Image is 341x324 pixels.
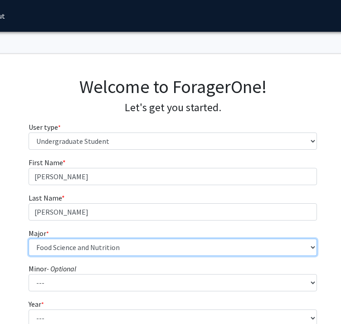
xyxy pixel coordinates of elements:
[29,122,61,133] label: User type
[29,158,63,167] span: First Name
[29,193,62,202] span: Last Name
[29,228,49,239] label: Major
[47,264,76,273] i: - Optional
[29,76,317,98] h1: Welcome to ForagerOne!
[29,263,76,274] label: Minor
[29,101,317,114] h4: Let's get you started.
[7,283,39,317] iframe: Chat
